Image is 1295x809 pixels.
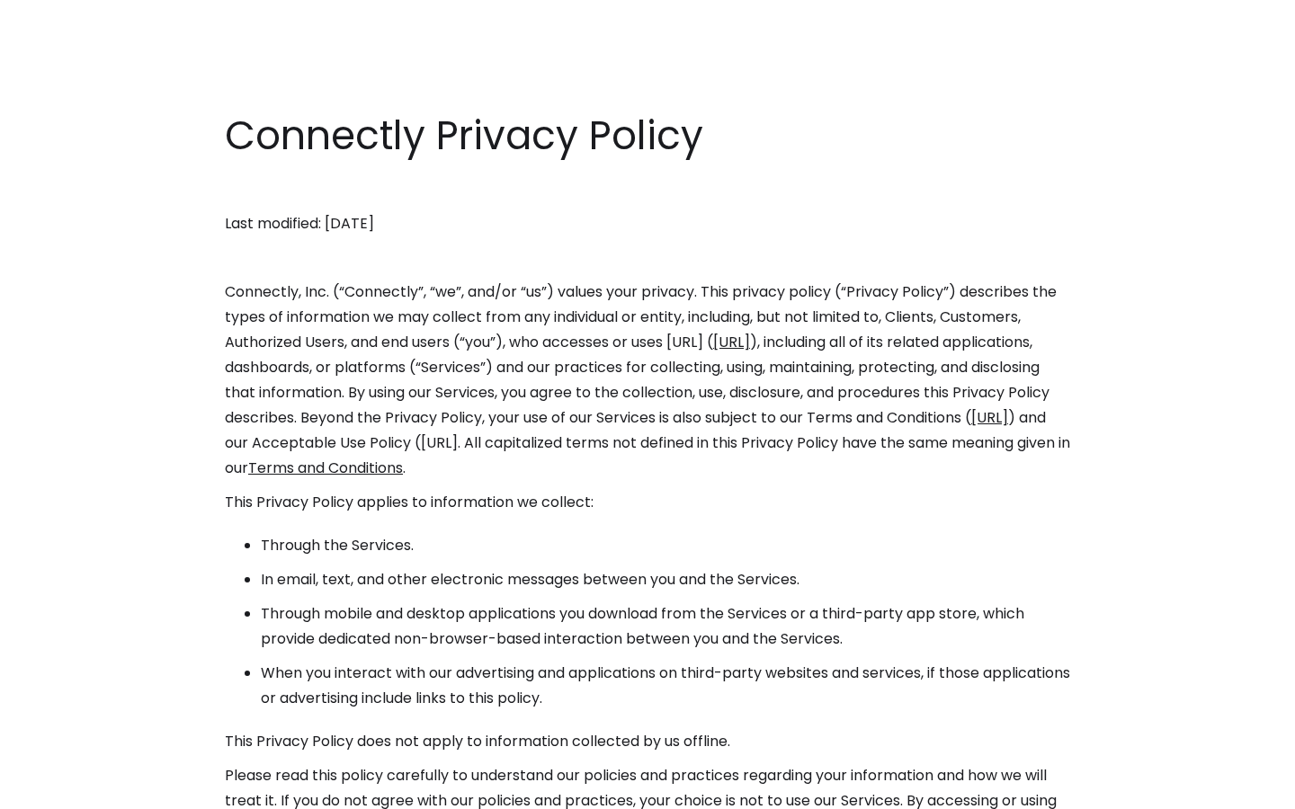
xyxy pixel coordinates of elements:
[225,490,1070,515] p: This Privacy Policy applies to information we collect:
[261,533,1070,558] li: Through the Services.
[225,177,1070,202] p: ‍
[225,108,1070,164] h1: Connectly Privacy Policy
[713,332,750,352] a: [URL]
[225,280,1070,481] p: Connectly, Inc. (“Connectly”, “we”, and/or “us”) values your privacy. This privacy policy (“Priva...
[248,458,403,478] a: Terms and Conditions
[261,601,1070,652] li: Through mobile and desktop applications you download from the Services or a third-party app store...
[261,567,1070,592] li: In email, text, and other electronic messages between you and the Services.
[971,407,1008,428] a: [URL]
[261,661,1070,711] li: When you interact with our advertising and applications on third-party websites and services, if ...
[225,211,1070,236] p: Last modified: [DATE]
[36,778,108,803] ul: Language list
[18,776,108,803] aside: Language selected: English
[225,729,1070,754] p: This Privacy Policy does not apply to information collected by us offline.
[225,245,1070,271] p: ‍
